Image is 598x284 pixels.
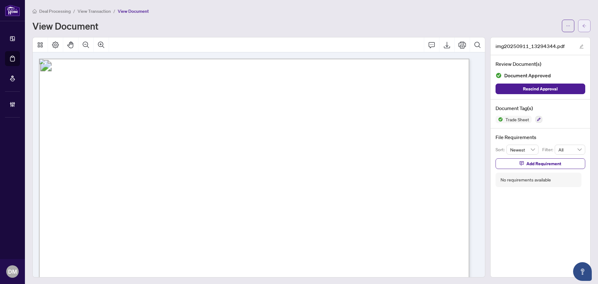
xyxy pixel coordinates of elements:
span: All [558,145,581,154]
span: Add Requirement [526,159,561,169]
span: View Transaction [78,8,111,14]
span: Newest [510,145,535,154]
p: Sort: [496,146,506,153]
img: logo [5,5,20,16]
img: Status Icon [496,116,503,123]
span: edit [579,44,584,49]
span: Deal Processing [39,8,71,14]
span: View Document [118,8,149,14]
span: Document Approved [504,71,551,80]
div: No requirements available [501,176,551,183]
span: arrow-left [582,24,586,28]
li: / [73,7,75,15]
img: Document Status [496,72,502,79]
span: home [32,9,37,13]
p: Filter: [542,146,555,153]
button: Rescind Approval [496,84,585,94]
span: img20250911_13294344.pdf [496,42,565,50]
span: Rescind Approval [523,84,558,94]
h4: File Requirements [496,133,585,141]
button: Add Requirement [496,158,585,169]
h4: Document Tag(s) [496,104,585,112]
span: DM [8,267,17,276]
span: Trade Sheet [503,117,532,122]
button: Open asap [573,262,592,281]
h4: Review Document(s) [496,60,585,68]
li: / [113,7,115,15]
h1: View Document [32,21,98,31]
span: ellipsis [566,24,570,28]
